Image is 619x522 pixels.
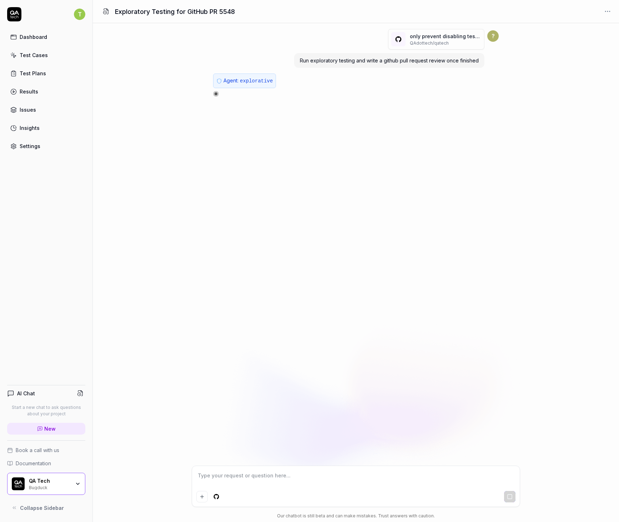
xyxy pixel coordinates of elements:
a: Issues [7,103,85,117]
a: Settings [7,139,85,153]
button: Add attachment [196,491,208,502]
div: Dashboard [20,33,47,41]
div: Test Plans [20,70,46,77]
button: only prevent disabling tests with enabled dependents(#5548)QAdottech/qatech [388,29,484,50]
p: QAdottech / qatech [410,40,481,46]
div: Insights [20,124,40,132]
span: ? [487,30,499,42]
a: Documentation [7,460,85,467]
span: T [74,9,85,20]
span: New [44,425,56,432]
p: Agent: [223,77,273,85]
h1: Exploratory Testing for GitHub PR 5548 [115,7,235,16]
img: QA Tech Logo [12,477,25,490]
div: Our chatbot is still beta and can make mistakes. Trust answers with caution. [192,513,520,519]
p: Start a new chat to ask questions about your project [7,404,85,417]
span: explorative [240,78,273,84]
p: only prevent disabling tests with enabled dependents (# 5548 ) [410,32,481,40]
a: Book a call with us [7,446,85,454]
span: Collapse Sidebar [20,504,64,512]
button: Collapse Sidebar [7,501,85,515]
button: T [74,7,85,21]
span: Run exploratory testing and write a github pull request review once finished [300,57,479,64]
div: Issues [20,106,36,113]
a: Test Cases [7,48,85,62]
span: Documentation [16,460,51,467]
a: New [7,423,85,435]
div: Bugduck [29,484,70,490]
button: QA Tech LogoQA TechBugduck [7,473,85,495]
h4: AI Chat [17,390,35,397]
div: Results [20,88,38,95]
a: Dashboard [7,30,85,44]
div: QA Tech [29,478,70,484]
a: Results [7,85,85,98]
span: Book a call with us [16,446,59,454]
div: Settings [20,142,40,150]
div: Test Cases [20,51,48,59]
a: Insights [7,121,85,135]
a: Test Plans [7,66,85,80]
